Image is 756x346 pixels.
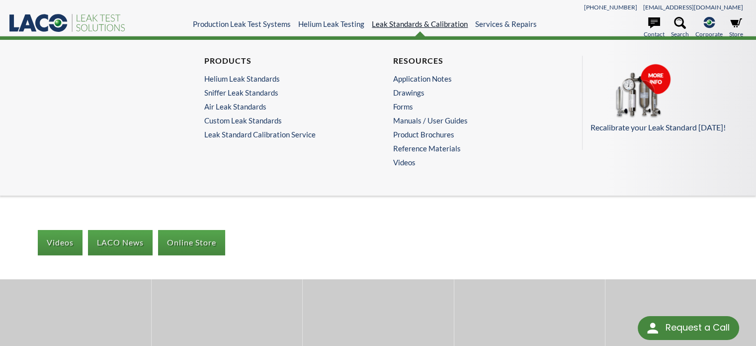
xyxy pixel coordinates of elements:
a: Videos [393,158,552,167]
a: Services & Repairs [475,19,537,28]
h4: Products [204,56,358,66]
img: round button [645,320,661,336]
a: Forms [393,102,547,111]
a: Sniffer Leak Standards [204,88,358,97]
a: [EMAIL_ADDRESS][DOMAIN_NAME] [643,3,743,11]
a: Online Store [158,230,225,255]
a: Leak Standards & Calibration [372,19,468,28]
a: Application Notes [393,74,547,83]
a: Helium Leak Testing [298,19,364,28]
div: Request a Call [638,316,739,340]
a: Leak Standard Calibration Service [204,130,363,139]
a: Store [729,17,743,39]
a: Custom Leak Standards [204,116,358,125]
a: Manuals / User Guides [393,116,547,125]
img: Menu_Pods_CalLeaks.png [590,64,690,119]
a: Videos [38,230,83,255]
a: Helium Leak Standards [204,74,358,83]
a: Air Leak Standards [204,102,358,111]
a: [PHONE_NUMBER] [584,3,637,11]
h4: Resources [393,56,547,66]
a: Search [671,17,689,39]
a: LACO News [88,230,153,255]
p: Recalibrate your Leak Standard [DATE]! [590,121,741,134]
div: Request a Call [665,316,729,339]
a: Reference Materials [393,144,547,153]
a: Recalibrate your Leak Standard [DATE]! [590,64,741,134]
a: Production Leak Test Systems [193,19,291,28]
a: Drawings [393,88,547,97]
span: Corporate [695,29,723,39]
a: Contact [644,17,665,39]
a: Product Brochures [393,130,547,139]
